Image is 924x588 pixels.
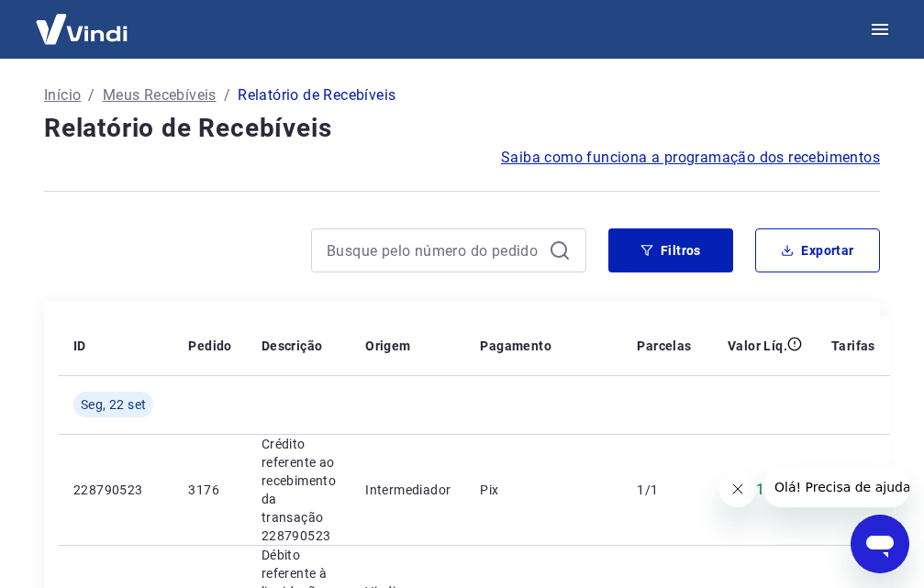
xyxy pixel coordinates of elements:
a: Saiba como funciona a programação dos recebimentos [501,147,880,169]
p: Crédito referente ao recebimento da transação 228790523 [262,435,336,545]
p: Pagamento [480,337,551,355]
p: Pix [480,481,607,499]
button: Exportar [755,228,880,272]
p: Intermediador [365,481,451,499]
p: Origem [365,337,410,355]
p: Tarifas [831,337,875,355]
input: Busque pelo número do pedido [327,237,541,264]
p: Parcelas [637,337,691,355]
a: Meus Recebíveis [103,84,217,106]
button: Filtros [608,228,733,272]
a: Início [44,84,81,106]
h4: Relatório de Recebíveis [44,110,880,147]
p: Pedido [188,337,231,355]
span: Seg, 22 set [81,395,146,414]
p: 3176 [188,481,231,499]
iframe: Mensagem da empresa [763,467,909,507]
p: Valor Líq. [728,337,787,355]
iframe: Fechar mensagem [719,471,756,507]
p: / [224,84,230,106]
iframe: Botão para abrir a janela de mensagens [851,515,909,573]
p: 228790523 [73,481,159,499]
p: 1/1 [637,481,691,499]
p: / [88,84,95,106]
span: Olá! Precisa de ajuda? [11,13,154,28]
p: Relatório de Recebíveis [238,84,395,106]
p: Descrição [262,337,323,355]
img: Vindi [22,1,141,57]
p: ID [73,337,86,355]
